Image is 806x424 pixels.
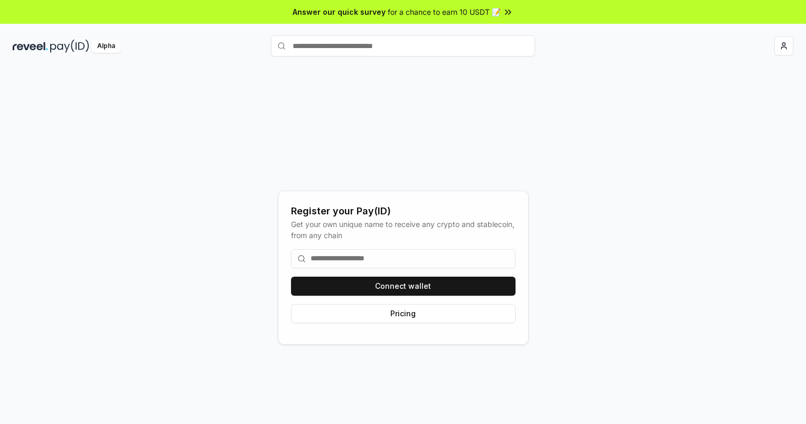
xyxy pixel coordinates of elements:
button: Pricing [291,304,516,323]
div: Alpha [91,40,121,53]
span: for a chance to earn 10 USDT 📝 [388,6,501,17]
button: Connect wallet [291,277,516,296]
img: reveel_dark [13,40,48,53]
img: pay_id [50,40,89,53]
div: Register your Pay(ID) [291,204,516,219]
div: Get your own unique name to receive any crypto and stablecoin, from any chain [291,219,516,241]
span: Answer our quick survey [293,6,386,17]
